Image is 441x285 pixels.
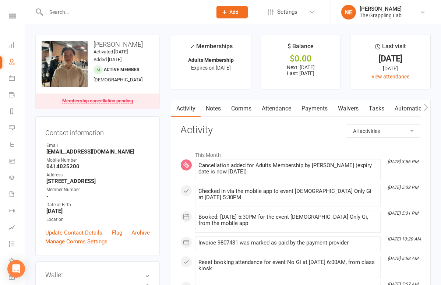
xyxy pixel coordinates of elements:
[9,71,25,87] a: Calendar
[389,100,433,117] a: Automations
[45,237,107,246] a: Manage Comms Settings
[104,67,140,72] span: Active member
[46,148,150,155] strong: [EMAIL_ADDRESS][DOMAIN_NAME]
[9,87,25,104] a: Payments
[42,41,154,48] h3: [PERSON_NAME]
[198,214,377,226] div: Booked: [DATE] 5:30PM for the event [DEMOGRAPHIC_DATA] Only Gi, from the mobile app
[45,126,150,137] h3: Contact information
[46,142,150,149] div: Email
[45,228,102,237] a: Update Contact Details
[9,38,25,54] a: Dashboard
[94,77,142,82] span: [DEMOGRAPHIC_DATA]
[44,7,207,17] input: Search...
[388,211,418,216] i: [DATE] 5:31 PM
[46,208,150,214] strong: [DATE]
[42,41,88,87] img: image1749632904.png
[46,216,150,223] div: Location
[46,186,150,193] div: Member Number
[364,100,389,117] a: Tasks
[333,100,364,117] a: Waivers
[201,100,226,117] a: Notes
[198,162,377,175] div: Cancellation added for Adults Membership by [PERSON_NAME] (expiry date is now [DATE])
[46,193,150,200] strong: -
[372,74,409,80] a: view attendance
[198,188,377,201] div: Checked in via the mobile app to event [DEMOGRAPHIC_DATA] Only Gi at [DATE] 5:30PM
[341,5,356,20] div: NE
[9,104,25,120] a: Reports
[198,240,377,246] div: Invoice 9807431 was marked as paid by the payment provider
[277,4,297,20] span: Settings
[388,185,418,190] i: [DATE] 5:32 PM
[46,178,150,184] strong: [STREET_ADDRESS]
[375,42,406,55] div: Last visit
[188,57,234,63] strong: Adults Membership
[9,220,25,236] a: Assessments
[9,154,25,170] a: Product Sales
[287,42,314,55] div: $ Balance
[190,42,233,55] div: Memberships
[388,236,421,242] i: [DATE] 10:20 AM
[357,55,424,63] div: [DATE]
[357,64,424,73] div: [DATE]
[94,57,121,62] time: Added [DATE]
[257,100,296,117] a: Attendance
[131,228,150,237] a: Archive
[180,147,421,159] li: This Month
[94,49,128,54] time: Activated [DATE]
[216,6,248,18] button: Add
[46,172,150,179] div: Address
[226,100,257,117] a: Comms
[190,43,194,50] i: ✓
[46,163,150,170] strong: 0414025200
[296,100,333,117] a: Payments
[9,253,25,270] a: What's New
[191,65,231,71] span: Expires on [DATE]
[46,157,150,164] div: Mobile Number
[268,55,334,63] div: $0.00
[62,98,133,103] div: Membership cancellation pending
[7,260,25,278] div: Open Intercom Messenger
[112,228,122,237] a: Flag
[388,256,418,261] i: [DATE] 5:58 AM
[198,259,377,272] div: Reset booking attendance for event No Gi at [DATE] 6:00AM, from class kiosk
[360,12,402,19] div: The Grappling Lab
[388,159,418,164] i: [DATE] 3:56 PM
[229,9,239,15] span: Add
[9,54,25,71] a: People
[171,100,201,117] a: Activity
[45,271,150,279] h3: Wallet
[360,6,402,12] div: [PERSON_NAME]
[46,201,150,208] div: Date of Birth
[268,64,334,76] p: Next: [DATE] Last: [DATE]
[180,124,421,136] h3: Activity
